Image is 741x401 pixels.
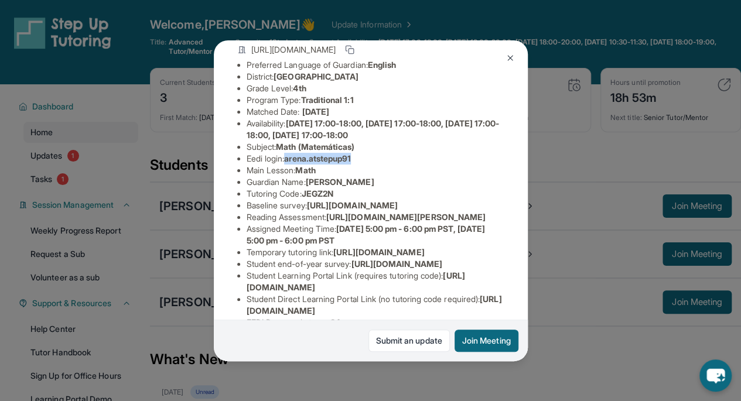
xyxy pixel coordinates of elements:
li: Temporary tutoring link : [247,246,504,258]
span: arena.atstepup91 [284,153,351,163]
li: EEDI Password : [247,317,504,328]
span: [URL][DOMAIN_NAME] [307,200,398,210]
span: [DATE] 5:00 pm - 6:00 pm PST, [DATE] 5:00 pm - 6:00 pm PST [247,224,485,245]
li: Program Type: [247,94,504,106]
span: Traditional 1:1 [301,95,353,105]
span: JEGZ2N [302,188,333,198]
li: Eedi login : [247,153,504,164]
img: Close Icon [506,53,515,63]
span: [GEOGRAPHIC_DATA] [274,71,358,81]
li: Matched Date: [247,106,504,118]
li: Preferred Language of Guardian: [247,59,504,71]
span: English [368,60,397,70]
span: Math (Matemáticas) [276,142,354,152]
li: Baseline survey : [247,200,504,211]
li: Availability: [247,118,504,141]
li: Subject : [247,141,504,153]
span: [URL][DOMAIN_NAME] [251,44,336,56]
span: [URL][DOMAIN_NAME][PERSON_NAME] [326,212,486,222]
li: Student end-of-year survey : [247,258,504,270]
li: Main Lesson : [247,164,504,176]
span: [DATE] 17:00-18:00, [DATE] 17:00-18:00, [DATE] 17:00-18:00, [DATE] 17:00-18:00 [247,118,500,140]
li: Grade Level: [247,83,504,94]
span: [URL][DOMAIN_NAME] [351,259,442,269]
li: Assigned Meeting Time : [247,223,504,246]
span: [DATE] [302,107,329,116]
li: Student Learning Portal Link (requires tutoring code) : [247,270,504,293]
span: [PERSON_NAME] [306,177,374,187]
button: Copy link [343,43,357,57]
li: Student Direct Learning Portal Link (no tutoring code required) : [247,293,504,317]
li: Guardian Name : [247,176,504,188]
button: Join Meeting [455,330,518,352]
span: 4th [293,83,306,93]
li: Reading Assessment : [247,211,504,223]
span: stepup24 [305,317,341,327]
li: Tutoring Code : [247,188,504,200]
span: [URL][DOMAIN_NAME] [333,247,424,257]
button: chat-button [699,359,732,392]
a: Submit an update [368,330,450,352]
span: Math [295,165,315,175]
li: District: [247,71,504,83]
